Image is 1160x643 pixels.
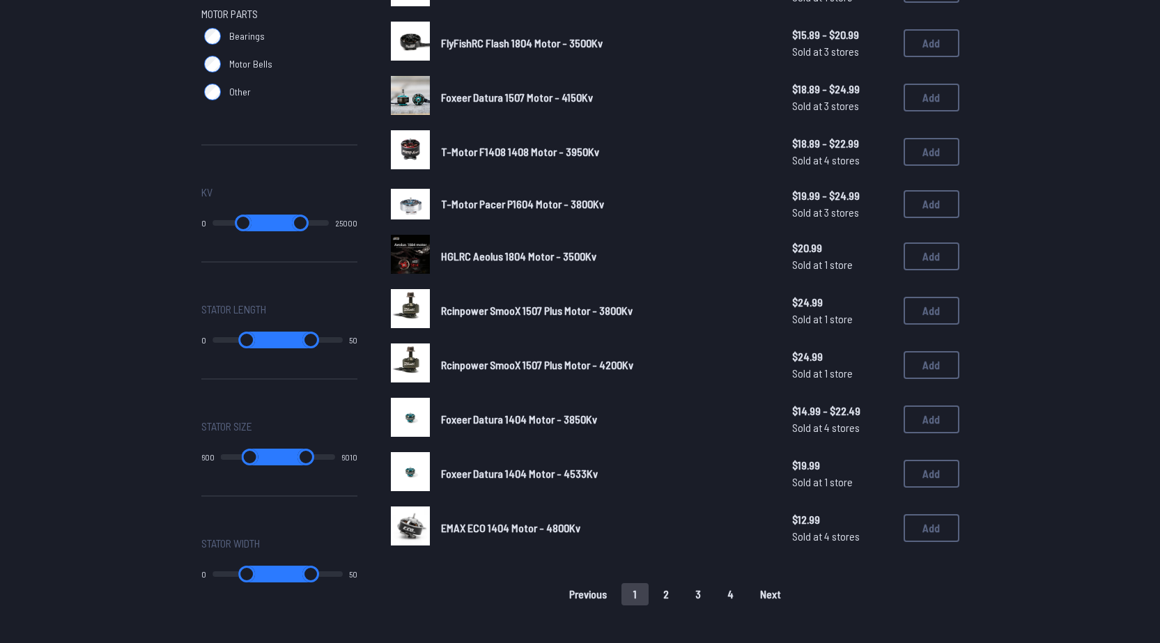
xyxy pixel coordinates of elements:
[792,98,892,114] span: Sold at 3 stores
[391,343,430,387] a: image
[904,405,959,433] button: Add
[201,217,206,228] output: 0
[441,357,770,373] a: Rcinpower SmooX 1507 Plus Motor - 4200Kv
[204,84,221,100] input: Other
[391,235,430,278] a: image
[792,256,892,273] span: Sold at 1 store
[792,204,892,221] span: Sold at 3 stores
[391,452,430,491] img: image
[391,506,430,545] img: image
[341,451,357,463] output: 6010
[201,6,258,22] span: Motor Parts
[391,130,430,173] a: image
[904,460,959,488] button: Add
[441,467,598,480] span: Foxeer Datura 1404 Motor - 4533Kv
[441,89,770,106] a: Foxeer Datura 1507 Motor - 4150Kv
[748,583,793,605] button: Next
[441,144,770,160] a: T-Motor F1408 1408 Motor - 3950Kv
[792,135,892,152] span: $18.89 - $22.99
[904,138,959,166] button: Add
[391,185,430,224] a: image
[391,22,430,65] a: image
[391,189,430,219] img: image
[349,568,357,580] output: 50
[391,289,430,328] img: image
[621,583,649,605] button: 1
[391,22,430,61] img: image
[760,589,781,600] span: Next
[391,398,430,441] a: image
[201,334,206,346] output: 0
[792,403,892,419] span: $14.99 - $22.49
[792,419,892,436] span: Sold at 4 stores
[229,57,272,71] span: Motor Bells
[201,535,260,552] span: Stator Width
[441,248,770,265] a: HGLRC Aeolus 1804 Motor - 3500Kv
[229,29,265,43] span: Bearings
[335,217,357,228] output: 25000
[792,152,892,169] span: Sold at 4 stores
[441,249,596,263] span: HGLRC Aeolus 1804 Motor - 3500Kv
[441,304,633,317] span: Rcinpower SmooX 1507 Plus Motor - 3800Kv
[792,365,892,382] span: Sold at 1 store
[441,197,604,210] span: T-Motor Pacer P1604 Motor - 3800Kv
[441,302,770,319] a: Rcinpower SmooX 1507 Plus Motor - 3800Kv
[229,85,251,99] span: Other
[792,240,892,256] span: $20.99
[441,465,770,482] a: Foxeer Datura 1404 Motor - 4533Kv
[441,35,770,52] a: FlyFishRC Flash 1804 Motor - 3500Kv
[904,242,959,270] button: Add
[201,301,266,318] span: Stator Length
[204,28,221,45] input: Bearings
[201,184,212,201] span: Kv
[441,520,770,536] a: EMAX ECO 1404 Motor - 4800Kv
[792,511,892,528] span: $12.99
[441,358,633,371] span: Rcinpower SmooX 1507 Plus Motor - 4200Kv
[904,297,959,325] button: Add
[904,84,959,111] button: Add
[792,474,892,490] span: Sold at 1 store
[391,398,430,437] img: image
[441,36,603,49] span: FlyFishRC Flash 1804 Motor - 3500Kv
[441,521,580,534] span: EMAX ECO 1404 Motor - 4800Kv
[441,196,770,212] a: T-Motor Pacer P1604 Motor - 3800Kv
[651,583,681,605] button: 2
[201,451,215,463] output: 600
[201,568,206,580] output: 0
[904,190,959,218] button: Add
[441,145,599,158] span: T-Motor F1408 1408 Motor - 3950Kv
[904,514,959,542] button: Add
[391,452,430,495] a: image
[792,43,892,60] span: Sold at 3 stores
[391,130,430,169] img: image
[201,418,252,435] span: Stator Size
[441,412,597,426] span: Foxeer Datura 1404 Motor - 3850Kv
[391,289,430,332] a: image
[441,91,593,104] span: Foxeer Datura 1507 Motor - 4150Kv
[792,26,892,43] span: $15.89 - $20.99
[792,187,892,204] span: $19.99 - $24.99
[391,343,430,382] img: image
[792,294,892,311] span: $24.99
[391,235,430,274] img: image
[792,348,892,365] span: $24.99
[391,76,430,115] img: image
[391,506,430,550] a: image
[904,351,959,379] button: Add
[792,81,892,98] span: $18.89 - $24.99
[716,583,745,605] button: 4
[683,583,713,605] button: 3
[904,29,959,57] button: Add
[792,528,892,545] span: Sold at 4 stores
[391,76,430,119] a: image
[349,334,357,346] output: 50
[792,311,892,327] span: Sold at 1 store
[792,457,892,474] span: $19.99
[204,56,221,72] input: Motor Bells
[441,411,770,428] a: Foxeer Datura 1404 Motor - 3850Kv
